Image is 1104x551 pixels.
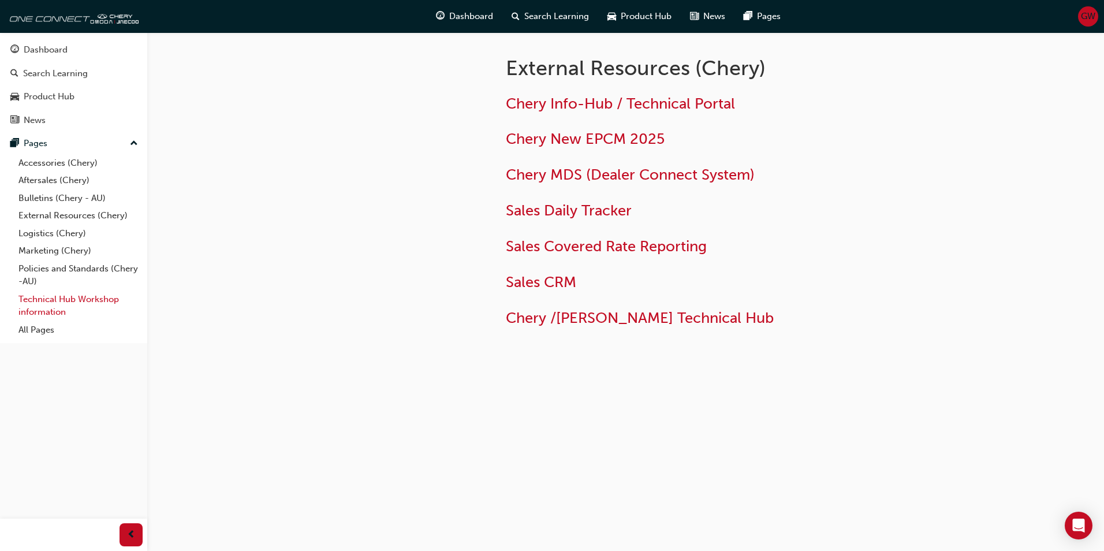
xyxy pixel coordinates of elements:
span: up-icon [130,136,138,151]
span: car-icon [10,92,19,102]
span: guage-icon [10,45,19,55]
span: search-icon [512,9,520,24]
a: Sales Covered Rate Reporting [506,237,707,255]
a: Chery New EPCM 2025 [506,130,665,148]
h1: External Resources (Chery) [506,55,885,81]
a: Sales CRM [506,273,576,291]
a: Product Hub [5,86,143,107]
a: Search Learning [5,63,143,84]
span: prev-icon [127,528,136,542]
div: Search Learning [23,67,88,80]
a: Chery MDS (Dealer Connect System) [506,166,755,184]
span: pages-icon [744,9,752,24]
img: oneconnect [6,5,139,28]
span: news-icon [10,116,19,126]
a: Dashboard [5,39,143,61]
div: Product Hub [24,90,74,103]
span: Dashboard [449,10,493,23]
span: pages-icon [10,139,19,149]
span: Search Learning [524,10,589,23]
div: Pages [24,137,47,150]
span: Pages [757,10,781,23]
button: Pages [5,133,143,154]
button: DashboardSearch LearningProduct HubNews [5,37,143,133]
a: Chery Info-Hub / Technical Portal [506,95,735,113]
a: News [5,110,143,131]
a: Bulletins (Chery - AU) [14,189,143,207]
span: Product Hub [621,10,672,23]
span: search-icon [10,69,18,79]
a: Logistics (Chery) [14,225,143,243]
a: All Pages [14,321,143,339]
a: Aftersales (Chery) [14,172,143,189]
a: search-iconSearch Learning [502,5,598,28]
a: Sales Daily Tracker [506,202,632,219]
a: Technical Hub Workshop information [14,291,143,321]
div: Dashboard [24,43,68,57]
span: guage-icon [436,9,445,24]
span: GW [1081,10,1095,23]
div: News [24,114,46,127]
div: Open Intercom Messenger [1065,512,1092,539]
span: news-icon [690,9,699,24]
a: External Resources (Chery) [14,207,143,225]
span: News [703,10,725,23]
button: GW [1078,6,1098,27]
a: pages-iconPages [734,5,790,28]
a: Policies and Standards (Chery -AU) [14,260,143,291]
a: Marketing (Chery) [14,242,143,260]
a: guage-iconDashboard [427,5,502,28]
a: Accessories (Chery) [14,154,143,172]
a: car-iconProduct Hub [598,5,681,28]
a: news-iconNews [681,5,734,28]
a: Chery /[PERSON_NAME] Technical Hub [506,309,774,327]
span: car-icon [607,9,616,24]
